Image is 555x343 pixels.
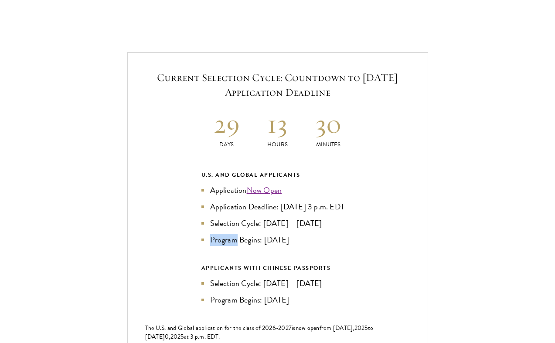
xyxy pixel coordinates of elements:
span: is [292,323,296,333]
span: from [DATE], [320,323,354,333]
span: to [DATE] [145,323,374,341]
p: Hours [252,140,303,149]
span: 202 [354,323,365,333]
span: 202 [170,332,181,341]
p: Days [201,140,252,149]
span: 7 [289,323,292,333]
li: Selection Cycle: [DATE] – [DATE] [201,277,354,289]
li: Program Begins: [DATE] [201,294,354,306]
h5: Current Selection Cycle: Countdown to [DATE] Application Deadline [145,70,410,100]
li: Application Deadline: [DATE] 3 p.m. EDT [201,201,354,213]
li: Application [201,184,354,196]
span: 0 [165,332,169,341]
p: Minutes [303,140,354,149]
li: Program Begins: [DATE] [201,234,354,246]
h2: 29 [201,108,252,140]
div: U.S. and Global Applicants [201,170,354,180]
span: , [169,332,170,341]
span: 5 [180,332,184,341]
li: Selection Cycle: [DATE] – [DATE] [201,217,354,229]
span: at 3 p.m. EDT. [184,332,220,341]
h2: 13 [252,108,303,140]
span: -202 [276,323,289,333]
h2: 30 [303,108,354,140]
div: APPLICANTS WITH CHINESE PASSPORTS [201,263,354,273]
span: 5 [364,323,368,333]
a: Now Open [247,184,282,196]
span: The U.S. and Global application for the class of 202 [145,323,272,333]
span: now open [296,323,320,332]
span: 6 [272,323,276,333]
